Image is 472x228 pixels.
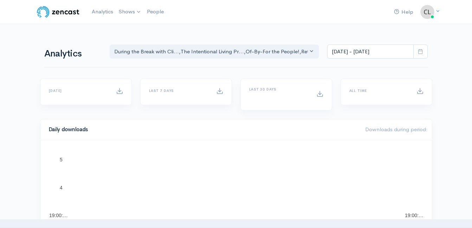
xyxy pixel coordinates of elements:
[405,213,423,218] text: 19:00:…
[420,5,434,19] img: ...
[349,89,408,93] h6: All time
[149,89,208,93] h6: Last 7 days
[249,87,308,91] h6: Last 30 days
[60,157,63,162] text: 5
[60,185,63,190] text: 4
[49,127,357,133] h4: Daily downloads
[327,45,414,59] input: analytics date range selector
[44,49,101,59] h1: Analytics
[448,204,465,221] iframe: gist-messenger-bubble-iframe
[391,5,416,20] a: Help
[116,4,144,20] a: Shows
[365,126,428,133] span: Downloads during period:
[114,48,308,56] div: During the Break with Cli... , The Intentional Living Pr... , Of-By-For the People! , Rethink - R...
[36,5,80,19] img: ZenCast Logo
[49,149,423,219] svg: A chart.
[49,213,68,218] text: 19:00:…
[89,4,116,19] a: Analytics
[110,45,319,59] button: During the Break with Cli..., The Intentional Living Pr..., Of-By-For the People!, Rethink - Rese...
[49,89,108,93] h6: [DATE]
[144,4,167,19] a: People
